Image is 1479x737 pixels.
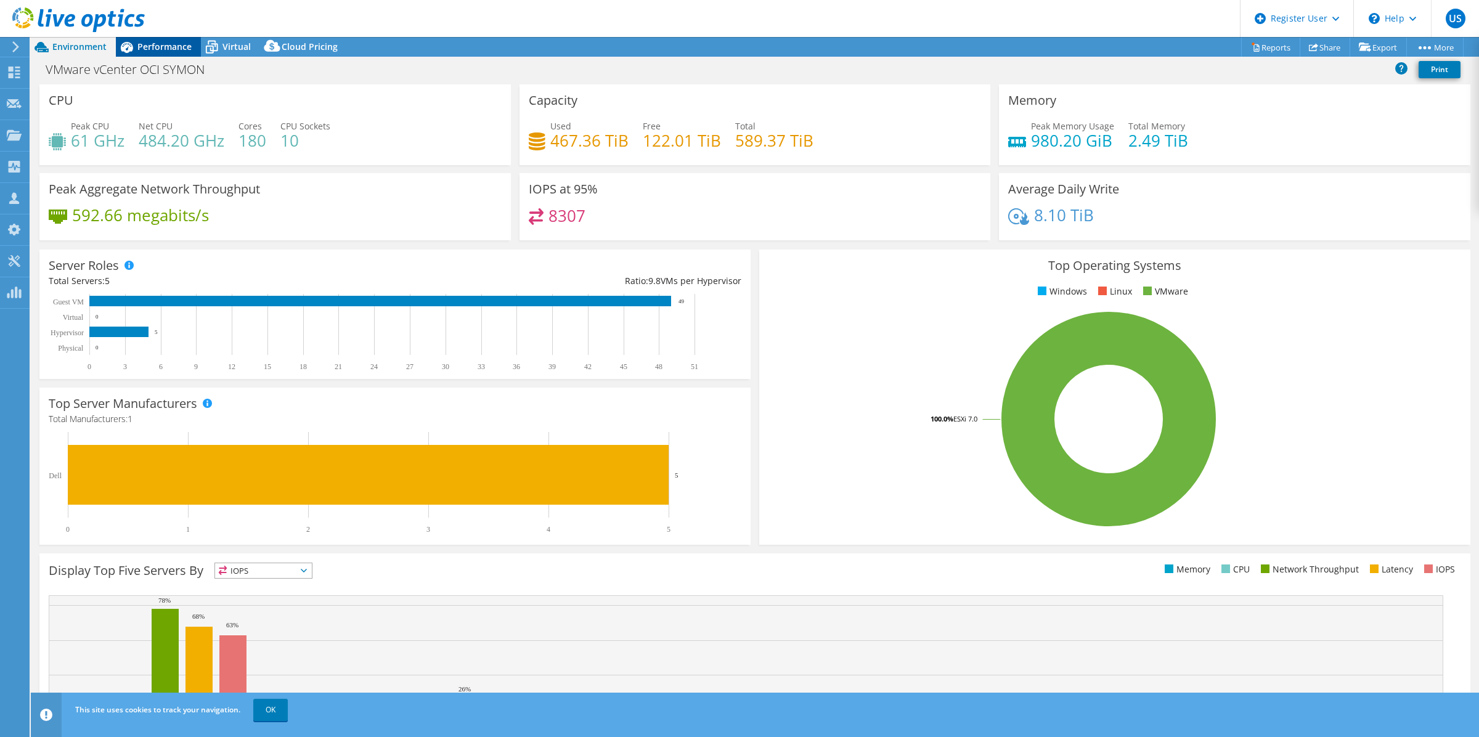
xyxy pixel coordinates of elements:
[51,328,84,337] text: Hypervisor
[478,362,485,371] text: 33
[222,41,251,52] span: Virtual
[123,362,127,371] text: 3
[49,274,395,288] div: Total Servers:
[458,685,471,693] text: 26%
[550,120,571,132] span: Used
[335,362,342,371] text: 21
[442,362,449,371] text: 30
[228,362,235,371] text: 12
[58,344,83,352] text: Physical
[1369,13,1380,24] svg: \n
[159,362,163,371] text: 6
[49,471,62,480] text: Dell
[1367,563,1413,576] li: Latency
[1095,285,1132,298] li: Linux
[426,525,430,534] text: 3
[96,344,99,351] text: 0
[137,41,192,52] span: Performance
[49,182,260,196] h3: Peak Aggregate Network Throughput
[691,362,698,371] text: 51
[735,120,756,132] span: Total
[1035,285,1087,298] li: Windows
[71,120,109,132] span: Peak CPU
[75,704,240,715] span: This site uses cookies to track your navigation.
[1031,134,1114,147] h4: 980.20 GiB
[768,259,1461,272] h3: Top Operating Systems
[1258,563,1359,576] li: Network Throughput
[395,274,741,288] div: Ratio: VMs per Hypervisor
[643,120,661,132] span: Free
[238,120,262,132] span: Cores
[1128,120,1185,132] span: Total Memory
[96,314,99,320] text: 0
[1008,182,1119,196] h3: Average Daily Write
[1008,94,1056,107] h3: Memory
[192,613,205,620] text: 68%
[548,362,556,371] text: 39
[40,63,224,76] h1: VMware vCenter OCI SYMON
[128,413,132,425] span: 1
[406,362,414,371] text: 27
[186,525,190,534] text: 1
[194,362,198,371] text: 9
[1300,38,1350,57] a: Share
[370,362,378,371] text: 24
[72,208,209,222] h4: 592.66 megabits/s
[306,525,310,534] text: 2
[550,134,629,147] h4: 467.36 TiB
[280,134,330,147] h4: 10
[655,362,662,371] text: 48
[648,275,661,287] span: 9.8
[139,134,224,147] h4: 484.20 GHz
[158,597,171,604] text: 78%
[667,525,670,534] text: 5
[1031,120,1114,132] span: Peak Memory Usage
[282,41,338,52] span: Cloud Pricing
[529,182,598,196] h3: IOPS at 95%
[238,134,266,147] h4: 180
[1350,38,1407,57] a: Export
[280,120,330,132] span: CPU Sockets
[52,41,107,52] span: Environment
[1218,563,1250,576] li: CPU
[49,259,119,272] h3: Server Roles
[735,134,813,147] h4: 589.37 TiB
[931,414,953,423] tspan: 100.0%
[548,209,585,222] h4: 8307
[155,329,158,335] text: 5
[264,362,271,371] text: 15
[620,362,627,371] text: 45
[49,412,741,426] h4: Total Manufacturers:
[63,313,84,322] text: Virtual
[71,134,124,147] h4: 61 GHz
[299,362,307,371] text: 18
[1162,563,1210,576] li: Memory
[105,275,110,287] span: 5
[953,414,977,423] tspan: ESXi 7.0
[253,699,288,721] a: OK
[675,471,678,479] text: 5
[226,621,238,629] text: 63%
[584,362,592,371] text: 42
[1446,9,1465,28] span: US
[139,120,173,132] span: Net CPU
[1128,134,1188,147] h4: 2.49 TiB
[215,563,312,578] span: IOPS
[53,298,84,306] text: Guest VM
[529,94,577,107] h3: Capacity
[643,134,721,147] h4: 122.01 TiB
[1140,285,1188,298] li: VMware
[1406,38,1464,57] a: More
[547,525,550,534] text: 4
[678,298,685,304] text: 49
[513,362,520,371] text: 36
[1419,61,1461,78] a: Print
[88,362,91,371] text: 0
[66,525,70,534] text: 0
[1034,208,1094,222] h4: 8.10 TiB
[49,94,73,107] h3: CPU
[1421,563,1455,576] li: IOPS
[1241,38,1300,57] a: Reports
[49,397,197,410] h3: Top Server Manufacturers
